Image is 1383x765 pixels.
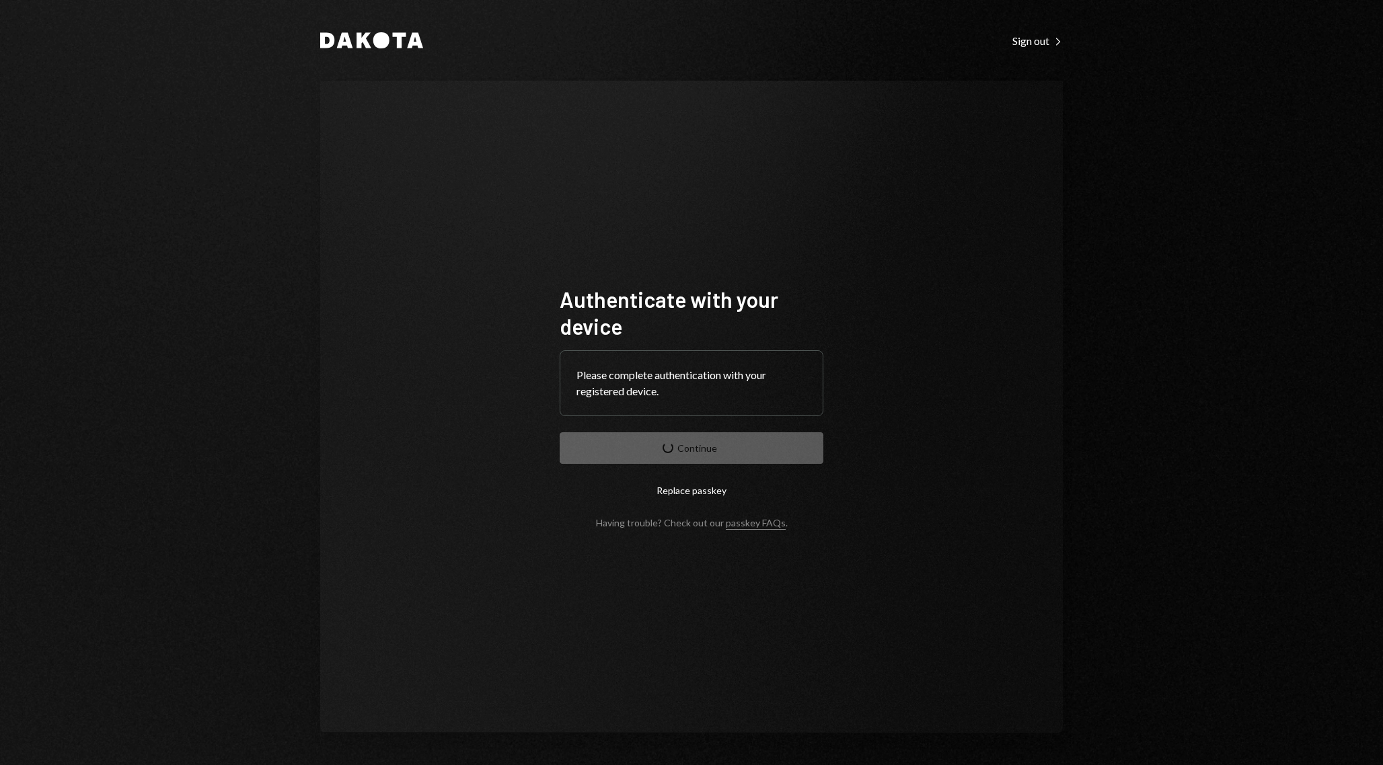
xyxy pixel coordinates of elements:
[560,286,823,339] h1: Authenticate with your device
[1012,34,1063,48] div: Sign out
[576,367,807,399] div: Please complete authentication with your registered device.
[596,517,788,528] div: Having trouble? Check out our .
[726,517,786,530] a: passkey FAQs
[1012,33,1063,48] a: Sign out
[560,475,823,506] button: Replace passkey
